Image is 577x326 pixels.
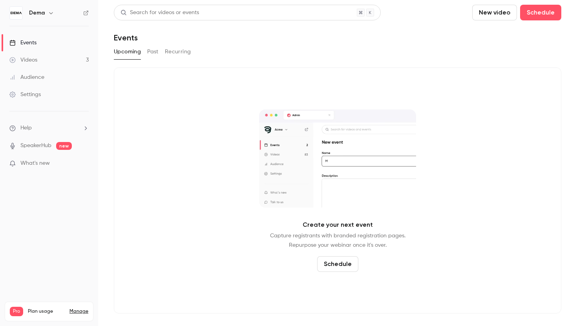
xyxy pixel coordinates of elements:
span: What's new [20,159,50,168]
span: Plan usage [28,308,65,315]
button: Schedule [317,256,358,272]
span: new [56,142,72,150]
button: Recurring [165,46,191,58]
a: SpeakerHub [20,142,51,150]
a: Manage [69,308,88,315]
p: Capture registrants with branded registration pages. Repurpose your webinar once it's over. [270,231,405,250]
h6: Dema [29,9,45,17]
button: Schedule [520,5,561,20]
div: Search for videos or events [121,9,199,17]
li: help-dropdown-opener [9,124,89,132]
button: Past [147,46,159,58]
span: Help [20,124,32,132]
img: Dema [10,7,22,19]
p: Create your next event [303,220,373,229]
div: Audience [9,73,44,81]
span: Pro [10,307,23,316]
h1: Events [114,33,138,42]
button: Upcoming [114,46,141,58]
div: Events [9,39,37,47]
button: New video [472,5,517,20]
div: Settings [9,91,41,98]
div: Videos [9,56,37,64]
iframe: Noticeable Trigger [79,160,89,167]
